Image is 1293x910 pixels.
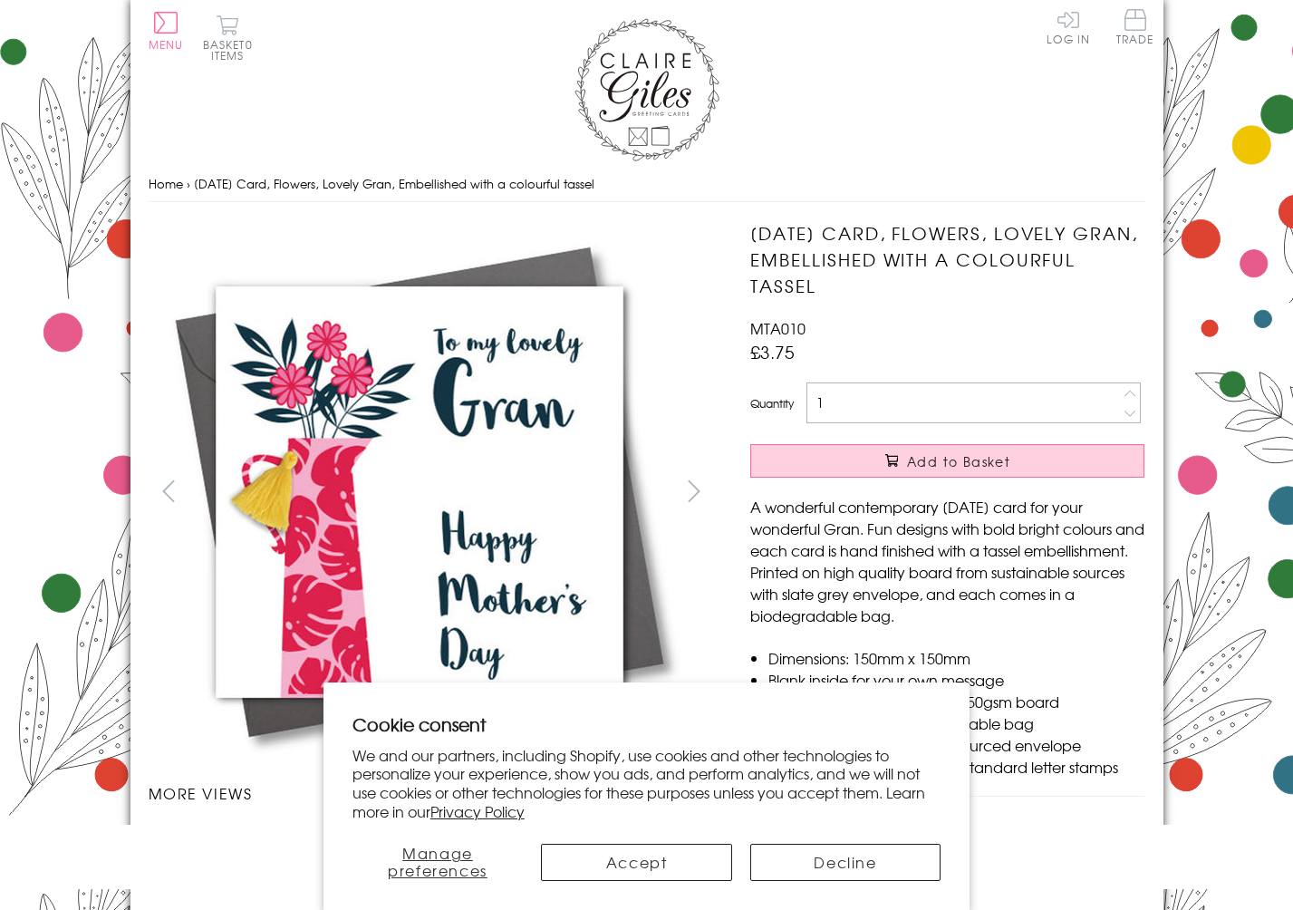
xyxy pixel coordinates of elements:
[907,452,1010,470] span: Add to Basket
[1047,9,1090,44] a: Log In
[388,842,487,881] span: Manage preferences
[352,712,941,737] h2: Cookie consent
[149,822,290,862] li: Carousel Page 1 (Current Slide)
[149,470,189,511] button: prev
[750,395,794,411] label: Quantity
[750,496,1144,626] p: A wonderful contemporary [DATE] card for your wonderful Gran. Fun designs with bold bright colour...
[541,844,731,881] button: Accept
[768,669,1144,691] li: Blank inside for your own message
[149,782,715,804] h3: More views
[750,317,806,339] span: MTA010
[714,220,1258,764] img: Mother's Day Card, Flowers, Lovely Gran, Embellished with a colourful tassel
[1116,9,1154,44] span: Trade
[1116,9,1154,48] a: Trade
[430,800,525,822] a: Privacy Policy
[149,822,715,862] ul: Carousel Pagination
[149,175,183,192] a: Home
[187,175,190,192] span: ›
[194,175,594,192] span: [DATE] Card, Flowers, Lovely Gran, Embellished with a colourful tassel
[750,844,941,881] button: Decline
[352,746,941,821] p: We and our partners, including Shopify, use cookies and other technologies to personalize your ex...
[149,36,184,53] span: Menu
[149,12,184,50] button: Menu
[574,18,719,161] img: Claire Giles Greetings Cards
[149,166,1145,203] nav: breadcrumbs
[352,844,524,881] button: Manage preferences
[673,470,714,511] button: next
[148,220,691,764] img: Mother's Day Card, Flowers, Lovely Gran, Embellished with a colourful tassel
[750,339,795,364] span: £3.75
[203,15,253,61] button: Basket0 items
[290,822,431,862] li: Carousel Page 2
[768,647,1144,669] li: Dimensions: 150mm x 150mm
[211,36,253,63] span: 0 items
[750,220,1144,298] h1: [DATE] Card, Flowers, Lovely Gran, Embellished with a colourful tassel
[750,444,1144,478] button: Add to Basket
